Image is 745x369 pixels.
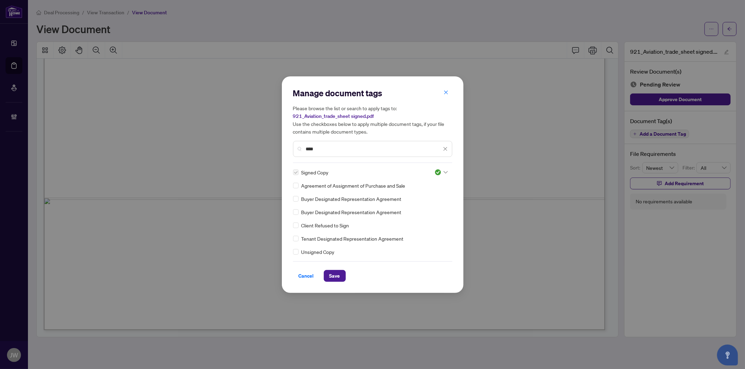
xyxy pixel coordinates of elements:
[444,90,448,95] span: close
[434,169,441,176] img: status
[299,270,314,281] span: Cancel
[329,270,340,281] span: Save
[293,88,452,99] h2: Manage document tags
[301,235,404,242] span: Tenant Designated Representation Agreement
[443,146,448,151] span: close
[293,113,374,119] span: 921_Aviation_trade_sheet signed.pdf
[434,169,448,176] span: Approved
[301,168,329,176] span: Signed Copy
[293,270,320,282] button: Cancel
[301,221,349,229] span: Client Refused to Sign
[717,345,738,366] button: Open asap
[324,270,346,282] button: Save
[301,208,402,216] span: Buyer Designated Representation Agreement
[293,104,452,135] h5: Please browse the list or search to apply tags to: Use the checkboxes below to apply multiple doc...
[301,195,402,203] span: Buyer Designated Representation Agreement
[301,182,406,189] span: Agreement of Assignment of Purchase and Sale
[301,248,335,256] span: Unsigned Copy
